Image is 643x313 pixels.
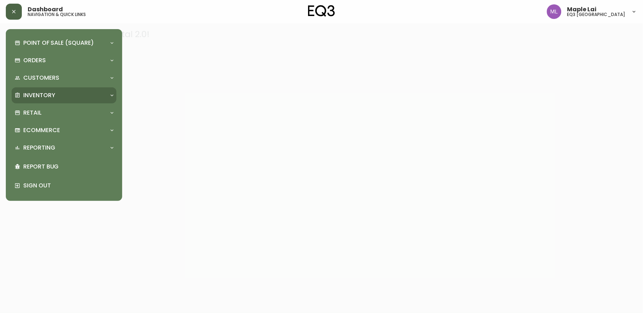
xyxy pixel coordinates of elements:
[23,126,60,134] p: Ecommerce
[308,5,335,17] img: logo
[12,105,116,121] div: Retail
[23,109,41,117] p: Retail
[12,52,116,68] div: Orders
[12,35,116,51] div: Point of Sale (Square)
[28,7,63,12] span: Dashboard
[23,163,113,171] p: Report Bug
[28,12,86,17] h5: navigation & quick links
[23,91,55,99] p: Inventory
[12,122,116,138] div: Ecommerce
[567,7,597,12] span: Maple Lai
[12,87,116,103] div: Inventory
[23,39,94,47] p: Point of Sale (Square)
[23,182,113,190] p: Sign Out
[567,12,626,17] h5: eq3 [GEOGRAPHIC_DATA]
[23,56,46,64] p: Orders
[12,70,116,86] div: Customers
[547,4,562,19] img: 61e28cffcf8cc9f4e300d877dd684943
[23,144,55,152] p: Reporting
[12,140,116,156] div: Reporting
[23,74,59,82] p: Customers
[12,157,116,176] div: Report Bug
[12,176,116,195] div: Sign Out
